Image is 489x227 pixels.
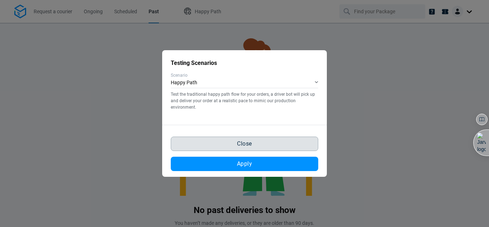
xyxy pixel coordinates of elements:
div: Test scenario modal [162,50,327,177]
span: Close [237,141,252,147]
span: Scenario [171,73,188,78]
button: Apply [171,157,318,171]
div: Happy Path [171,78,318,88]
button: Close [171,137,318,151]
span: Apply [237,161,252,167]
span: Test the traditional happy path flow for your orders, a driver bot will pick up and deliver your ... [171,92,315,110]
h2: Testing Scenarios [171,59,318,67]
